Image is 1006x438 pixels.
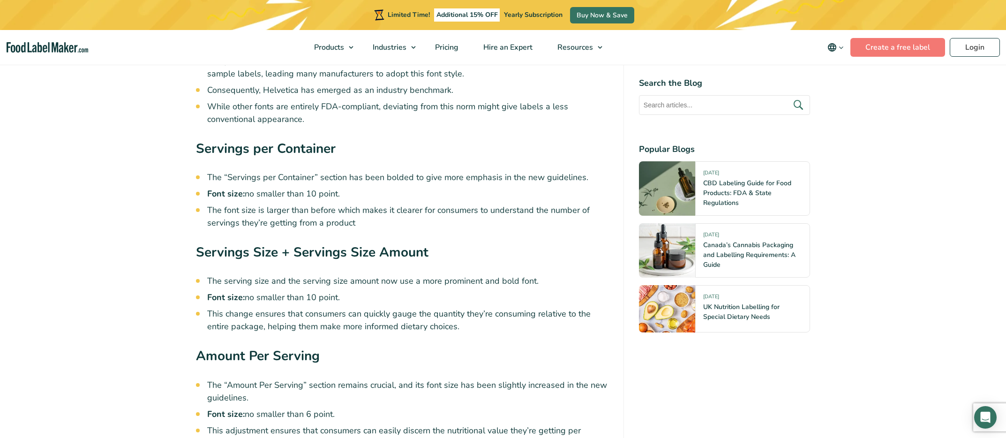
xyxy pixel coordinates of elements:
[504,10,563,19] span: Yearly Subscription
[196,347,320,365] strong: Amount Per Serving
[850,38,945,57] a: Create a free label
[703,293,719,304] span: [DATE]
[207,408,245,420] strong: Font size:
[950,38,1000,57] a: Login
[360,30,420,65] a: Industries
[207,408,608,421] li: no smaller than 6 point.
[207,379,608,404] li: The “Amount Per Serving” section remains crucial, and its font size has been slightly increased i...
[471,30,543,65] a: Hire an Expert
[196,140,336,158] strong: Servings per Container
[207,188,245,199] strong: Font size:
[207,100,608,126] li: While other fonts are entirely FDA-compliant, deviating from this norm might give labels a less c...
[703,302,780,321] a: UK Nutrition Labelling for Special Dietary Needs
[639,77,810,90] h4: Search the Blog
[570,7,634,23] a: Buy Now & Save
[974,406,997,429] div: Open Intercom Messenger
[639,143,810,156] h4: Popular Blogs
[207,188,608,200] li: no smaller than 10 point.
[388,10,430,19] span: Limited Time!
[207,84,608,97] li: Consequently, Helvetica has emerged as an industry benchmark.
[302,30,358,65] a: Products
[207,171,608,184] li: The “Servings per Container” section has been bolded to give more emphasis in the new guidelines.
[703,169,719,180] span: [DATE]
[703,231,719,242] span: [DATE]
[434,8,500,22] span: Additional 15% OFF
[703,179,791,207] a: CBD Labeling Guide for Food Products: FDA & State Regulations
[703,241,796,269] a: Canada’s Cannabis Packaging and Labelling Requirements: A Guide
[311,42,345,53] span: Products
[207,55,608,80] li: Many often wonder what font is used on nutrition labels. The FDA often showcases Helvetica in the...
[207,292,245,303] strong: Font size:
[207,308,608,333] li: This change ensures that consumers can quickly gauge the quantity they’re consuming relative to t...
[196,243,428,261] strong: Servings Size + Servings Size Amount
[207,204,608,229] li: The font size is larger than before which makes it clearer for consumers to understand the number...
[555,42,594,53] span: Resources
[639,95,810,115] input: Search articles...
[423,30,469,65] a: Pricing
[432,42,459,53] span: Pricing
[207,275,608,287] li: The serving size and the serving size amount now use a more prominent and bold font.
[545,30,607,65] a: Resources
[207,291,608,304] li: no smaller than 10 point.
[370,42,407,53] span: Industries
[480,42,533,53] span: Hire an Expert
